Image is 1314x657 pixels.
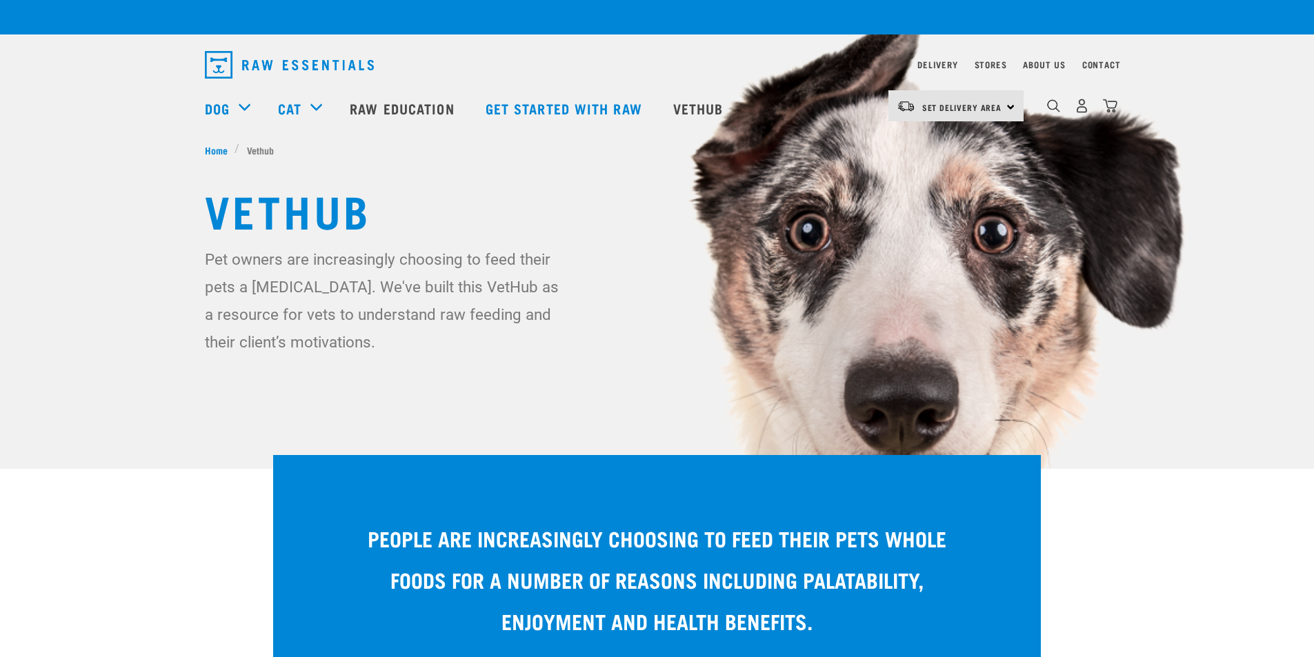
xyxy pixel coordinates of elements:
[472,81,659,136] a: Get started with Raw
[659,81,741,136] a: Vethub
[205,51,374,79] img: Raw Essentials Logo
[1023,62,1065,67] a: About Us
[975,62,1007,67] a: Stores
[194,46,1121,84] nav: dropdown navigation
[205,98,230,119] a: Dog
[336,81,471,136] a: Raw Education
[897,100,915,112] img: van-moving.png
[205,143,235,157] a: Home
[278,98,301,119] a: Cat
[205,245,567,356] p: Pet owners are increasingly choosing to feed their pets a [MEDICAL_DATA]. We've built this VetHub...
[205,143,1110,157] nav: breadcrumbs
[1103,99,1117,113] img: home-icon@2x.png
[356,517,958,641] p: People are increasingly choosing to feed their pets whole foods for a number of reasons including...
[922,105,1002,110] span: Set Delivery Area
[205,185,1110,234] h1: Vethub
[1082,62,1121,67] a: Contact
[1075,99,1089,113] img: user.png
[1047,99,1060,112] img: home-icon-1@2x.png
[917,62,957,67] a: Delivery
[205,143,228,157] span: Home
